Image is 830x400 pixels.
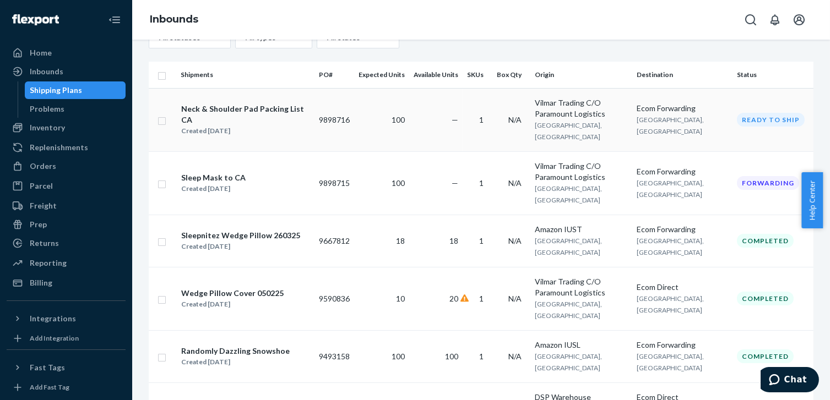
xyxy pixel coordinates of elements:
span: [GEOGRAPHIC_DATA], [GEOGRAPHIC_DATA] [637,352,704,372]
span: 18 [449,236,458,245]
button: Fast Tags [7,359,126,376]
a: Shipping Plans [25,81,126,99]
div: Ecom Forwarding [637,339,728,350]
div: Vilmar Trading C/O Paramount Logistics [535,276,628,298]
span: [GEOGRAPHIC_DATA], [GEOGRAPHIC_DATA] [637,179,704,199]
span: 100 [445,352,458,361]
a: Billing [7,274,126,292]
div: Created [DATE] [181,125,310,136]
a: Prep [7,216,126,233]
span: 1 [479,352,484,361]
td: 9590836 [314,267,354,330]
button: Open notifications [764,9,786,31]
div: Ecom Forwarding [637,224,728,235]
div: Sleepnitez Wedge Pillow 260325 [181,230,300,241]
button: Integrations [7,310,126,327]
a: Returns [7,234,126,252]
div: Inbounds [30,66,63,77]
div: Ready to ship [737,113,805,127]
span: — [452,115,458,124]
div: Ecom Forwarding [637,166,728,177]
div: Inventory [30,122,65,133]
span: 1 [479,236,484,245]
div: Replenishments [30,142,88,153]
div: Returns [30,238,59,249]
a: Inventory [7,119,126,136]
span: [GEOGRAPHIC_DATA], [GEOGRAPHIC_DATA] [535,121,602,141]
td: 9493158 [314,330,354,382]
div: Integrations [30,313,76,324]
span: 100 [392,178,405,188]
a: Reporting [7,254,126,272]
span: [GEOGRAPHIC_DATA], [GEOGRAPHIC_DATA] [637,116,704,135]
div: Completed [737,234,794,248]
div: Prep [30,219,47,230]
div: Vilmar Trading C/O Paramount Logistics [535,97,628,119]
span: N/A [508,236,522,245]
div: Ecom Forwarding [637,103,728,114]
div: Shipping Plans [30,85,83,96]
a: Problems [25,100,126,118]
a: Freight [7,197,126,215]
span: [GEOGRAPHIC_DATA], [GEOGRAPHIC_DATA] [535,237,602,256]
a: Home [7,44,126,62]
div: Home [30,47,52,58]
a: Inbounds [150,13,198,25]
div: Wedge Pillow Cover 050225 [181,288,284,299]
div: Amazon IUSL [535,339,628,350]
th: Status [733,62,813,88]
th: Origin [530,62,632,88]
span: 1 [479,294,484,303]
div: Ecom Direct [637,282,728,293]
button: Open Search Box [740,9,762,31]
button: Help Center [801,172,823,228]
span: [GEOGRAPHIC_DATA], [GEOGRAPHIC_DATA] [535,184,602,204]
span: 18 [396,236,405,245]
th: PO# [314,62,354,88]
div: Orders [30,161,56,172]
span: [GEOGRAPHIC_DATA], [GEOGRAPHIC_DATA] [535,300,602,320]
span: 100 [392,115,405,124]
span: N/A [508,178,522,188]
th: SKUs [463,62,492,88]
span: 10 [396,294,405,303]
span: N/A [508,115,522,124]
th: Expected Units [354,62,409,88]
iframe: Opens a widget where you can chat to one of our agents [761,367,819,394]
button: Close Navigation [104,9,126,31]
div: Reporting [30,257,67,269]
div: Add Fast Tag [30,382,69,392]
td: 9667812 [314,215,354,267]
div: Parcel [30,180,53,191]
span: [GEOGRAPHIC_DATA], [GEOGRAPHIC_DATA] [637,294,704,314]
div: Vilmar Trading C/O Paramount Logistics [535,161,628,183]
span: [GEOGRAPHIC_DATA], [GEOGRAPHIC_DATA] [637,237,704,256]
span: 1 [479,178,484,188]
span: 100 [392,352,405,361]
div: Created [DATE] [181,357,290,368]
a: Add Integration [7,332,126,345]
div: Created [DATE] [181,241,300,252]
div: Add Integration [30,333,79,343]
div: Randomly Dazzling Snowshoe [181,346,290,357]
span: — [452,178,458,188]
div: Created [DATE] [181,183,246,194]
span: 20 [449,294,458,303]
div: Completed [737,349,794,363]
ol: breadcrumbs [141,4,207,36]
div: Sleep Mask to CA [181,172,246,183]
span: N/A [508,294,522,303]
span: [GEOGRAPHIC_DATA], [GEOGRAPHIC_DATA] [535,352,602,372]
div: Billing [30,277,52,288]
span: 1 [479,115,484,124]
button: Open account menu [788,9,810,31]
a: Add Fast Tag [7,381,126,394]
a: Orders [7,157,126,175]
a: Replenishments [7,139,126,156]
th: Box Qty [492,62,530,88]
div: Neck & Shoulder Pad Packing List CA [181,103,310,125]
a: Parcel [7,177,126,195]
div: Completed [737,292,794,305]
